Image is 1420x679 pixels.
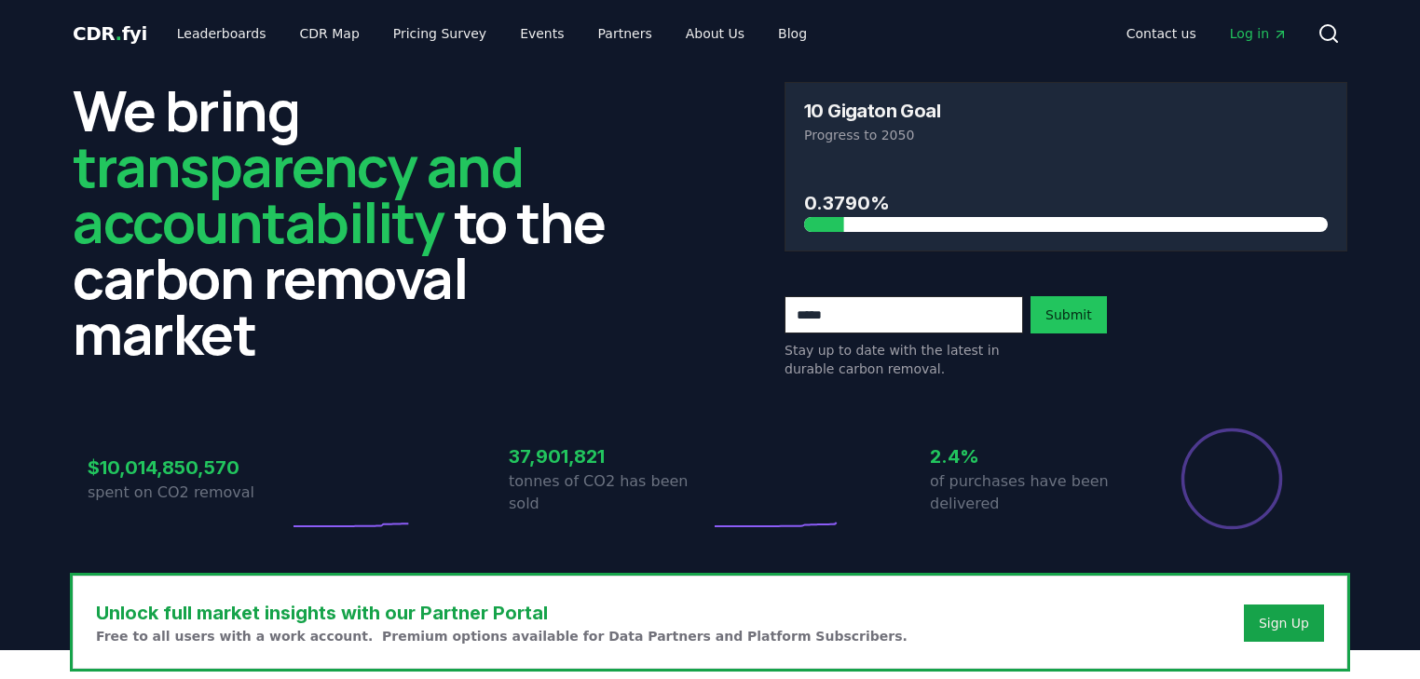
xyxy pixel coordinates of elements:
[763,17,822,50] a: Blog
[73,82,635,361] h2: We bring to the carbon removal market
[509,470,710,515] p: tonnes of CO2 has been sold
[804,189,1328,217] h3: 0.3790%
[88,482,289,504] p: spent on CO2 removal
[378,17,501,50] a: Pricing Survey
[785,341,1023,378] p: Stay up to date with the latest in durable carbon removal.
[930,470,1131,515] p: of purchases have been delivered
[1244,604,1324,642] button: Sign Up
[1259,614,1309,632] a: Sign Up
[116,22,122,45] span: .
[1112,17,1211,50] a: Contact us
[96,627,908,645] p: Free to all users with a work account. Premium options available for Data Partners and Platform S...
[162,17,822,50] nav: Main
[804,126,1328,144] p: Progress to 2050
[1230,24,1288,43] span: Log in
[1112,17,1303,50] nav: Main
[162,17,281,50] a: Leaderboards
[671,17,759,50] a: About Us
[285,17,375,50] a: CDR Map
[930,442,1131,470] h3: 2.4%
[509,442,710,470] h3: 37,901,821
[73,22,147,45] span: CDR fyi
[88,454,289,482] h3: $10,014,850,570
[73,128,523,260] span: transparency and accountability
[96,599,908,627] h3: Unlock full market insights with our Partner Portal
[73,20,147,47] a: CDR.fyi
[1215,17,1303,50] a: Log in
[1031,296,1107,333] button: Submit
[505,17,579,50] a: Events
[804,102,940,120] h3: 10 Gigaton Goal
[1180,427,1284,531] div: Percentage of sales delivered
[583,17,667,50] a: Partners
